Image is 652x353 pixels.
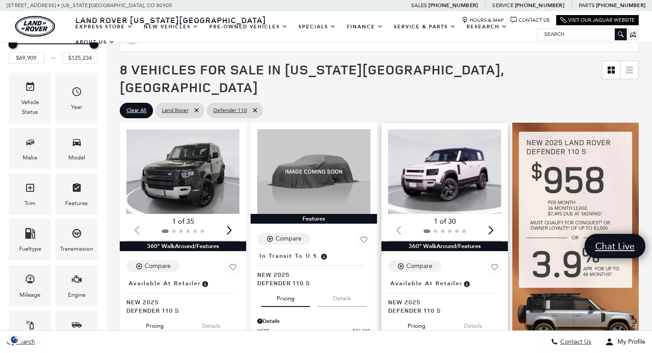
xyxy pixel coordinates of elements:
button: Compare Vehicle [388,260,441,272]
img: 2025 Land Rover Defender 110 S [257,129,370,214]
a: Land Rover [US_STATE][GEOGRAPHIC_DATA] [70,15,271,25]
span: Sales [411,2,427,8]
button: details tab [187,314,236,334]
span: Available at Retailer [390,279,463,288]
div: Features [251,214,377,224]
section: Click to Open Cookie Consent Modal [4,335,25,344]
button: pricing tab [392,314,441,334]
a: In Transit to U.S.New 2025Defender 110 S [257,250,370,287]
span: New 2025 [126,298,233,306]
img: Opt-Out Icon [4,335,25,344]
div: Mileage [20,290,40,300]
span: Fueltype [25,226,35,244]
span: My Profile [614,338,645,346]
div: ColorColor [9,311,51,352]
span: Vehicle [25,79,35,97]
span: Clear All [126,105,146,116]
button: pricing tab [130,314,179,334]
a: [STREET_ADDRESS] • [US_STATE][GEOGRAPHIC_DATA], CO 80905 [7,2,172,8]
div: Features [65,198,88,208]
div: TrimTrim [9,174,51,215]
span: Year [71,84,82,102]
div: VehicleVehicle Status [9,73,51,124]
span: Vehicle is in stock and ready for immediate delivery. Due to demand, availability is subject to c... [463,279,471,288]
span: Engine [71,272,82,290]
span: Contact Us [558,338,591,346]
button: details tab [318,287,367,306]
div: 1 / 2 [388,129,501,214]
div: MakeMake [9,128,51,169]
span: New 2025 [257,270,364,279]
a: Chat Live [585,234,645,258]
div: Fueltype [19,244,41,254]
span: Land Rover [162,105,189,116]
div: Make [23,153,37,163]
span: New 2025 [388,298,495,306]
button: pricing tab [261,287,310,306]
a: Pre-Owned Vehicles [204,19,293,35]
a: [PHONE_NUMBER] [515,2,564,9]
div: Vehicle Status [16,97,44,117]
span: Model [71,135,82,153]
span: Transmission [71,226,82,244]
a: [PHONE_NUMBER] [596,2,645,9]
span: Color [25,318,35,336]
a: land-rover [15,16,55,37]
div: TransmissionTransmission [55,219,98,260]
span: Trim [25,180,35,198]
a: Contact Us [511,17,550,23]
span: Parts [579,2,595,8]
span: Land Rover [US_STATE][GEOGRAPHIC_DATA] [75,15,266,25]
img: Land Rover [15,16,55,37]
button: Open user profile menu [598,331,652,353]
div: Engine [68,290,86,300]
span: 8 Vehicles for Sale in [US_STATE][GEOGRAPHIC_DATA], [GEOGRAPHIC_DATA] [120,60,504,96]
span: Vehicle has shipped from factory of origin. Estimated time of delivery to Retailer is on average ... [320,251,328,261]
button: details tab [448,314,498,334]
button: Compare Vehicle [126,260,180,272]
span: $81,830 [353,327,370,334]
div: 1 of 30 [388,217,501,226]
span: Mileage [25,272,35,290]
span: Available at Retailer [129,279,201,288]
div: 360° WalkAround/Features [381,241,508,251]
div: Compare [145,262,171,270]
span: In Transit to U.S. [259,251,320,261]
div: MileageMileage [9,265,51,306]
span: Defender 110 S [388,306,495,314]
a: Finance [342,19,389,35]
button: Save Vehicle [226,260,240,277]
div: 1 / 2 [126,129,240,214]
a: Specials [293,19,342,35]
a: [PHONE_NUMBER] [428,2,478,9]
div: FueltypeFueltype [9,219,51,260]
input: Maximum [62,52,98,64]
div: 1 of 35 [126,217,240,226]
input: Minimum [8,52,44,64]
img: 2025 Land Rover Defender 110 S 1 [388,129,501,214]
div: FeaturesFeatures [55,174,98,215]
img: 2025 Land Rover Defender 110 S 1 [126,129,240,214]
div: 360° WalkAround/Features [120,241,246,251]
a: Research [461,19,513,35]
div: Minimum Price [8,40,17,49]
div: Next slide [223,221,235,240]
span: Features [71,180,82,198]
input: Search [538,29,626,39]
a: EXPRESS STORE [70,19,138,35]
span: Defender 110 S [257,279,364,287]
span: Make [25,135,35,153]
span: Defender 110 S [126,306,233,314]
a: Visit Our Jaguar Website [560,17,635,23]
span: Vehicle is in stock and ready for immediate delivery. Due to demand, availability is subject to c... [201,279,209,288]
span: MSRP [257,327,353,334]
span: Chat Live [591,240,639,252]
div: YearYear [55,73,98,124]
button: Save Vehicle [488,260,501,277]
a: About Us [70,35,120,50]
button: Compare Vehicle [257,233,310,244]
div: Trim [24,198,35,208]
span: Service [492,2,513,8]
a: Service & Parts [389,19,461,35]
div: EngineEngine [55,265,98,306]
